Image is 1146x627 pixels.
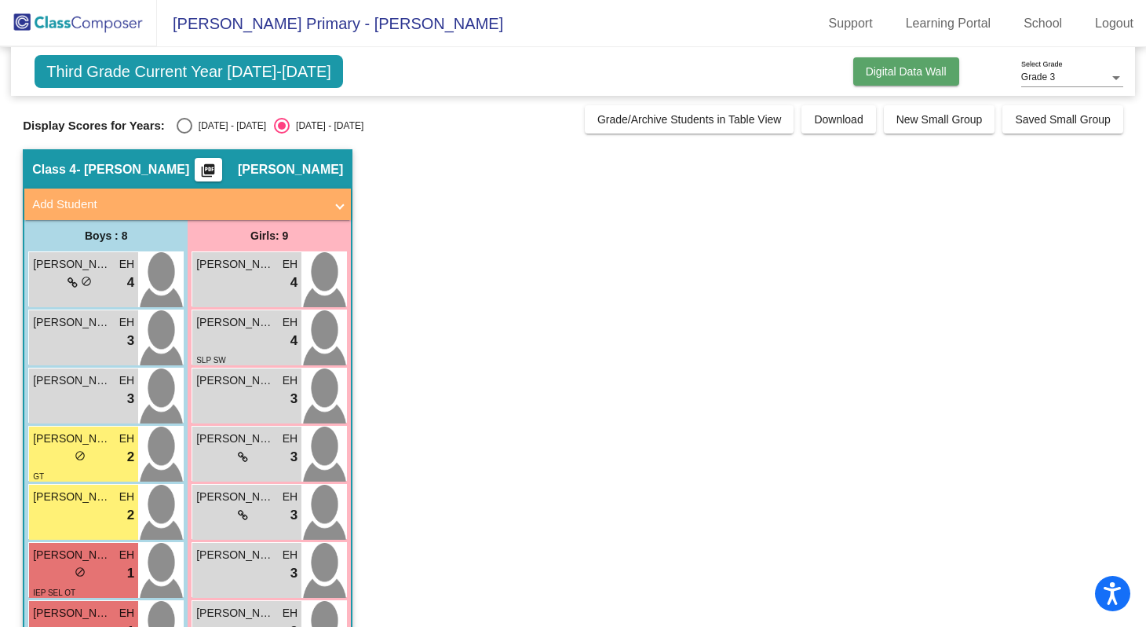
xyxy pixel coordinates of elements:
[75,566,86,577] span: do_not_disturb_alt
[33,256,111,273] span: [PERSON_NAME]
[196,372,275,389] span: [PERSON_NAME]
[290,563,297,584] span: 3
[290,389,297,409] span: 3
[290,447,297,467] span: 3
[33,431,111,447] span: [PERSON_NAME]
[119,605,134,621] span: EH
[290,331,297,351] span: 4
[896,113,983,126] span: New Small Group
[196,547,275,563] span: [PERSON_NAME]
[283,489,297,505] span: EH
[24,189,351,220] mat-expansion-panel-header: Add Student
[238,162,343,178] span: [PERSON_NAME]
[196,356,226,365] span: SLP SW
[75,450,86,461] span: do_not_disturb_alt
[1015,113,1110,126] span: Saved Small Group
[196,489,275,505] span: [PERSON_NAME]
[290,119,363,133] div: [DATE] - [DATE]
[119,431,134,447] span: EH
[585,105,794,134] button: Grade/Archive Students in Table View
[119,256,134,273] span: EH
[814,113,863,126] span: Download
[196,256,275,273] span: [PERSON_NAME]
[283,372,297,389] span: EH
[853,57,959,86] button: Digital Data Wall
[196,605,275,621] span: [PERSON_NAME]
[119,314,134,331] span: EH
[127,447,134,467] span: 2
[35,55,343,88] span: Third Grade Current Year [DATE]-[DATE]
[192,119,266,133] div: [DATE] - [DATE]
[196,314,275,331] span: [PERSON_NAME]
[23,119,165,133] span: Display Scores for Years:
[1021,71,1055,82] span: Grade 3
[32,162,76,178] span: Class 4
[866,65,947,78] span: Digital Data Wall
[1011,11,1075,36] a: School
[127,389,134,409] span: 3
[199,163,217,185] mat-icon: picture_as_pdf
[33,489,111,505] span: [PERSON_NAME]
[893,11,1004,36] a: Learning Portal
[1082,11,1146,36] a: Logout
[283,314,297,331] span: EH
[283,431,297,447] span: EH
[81,276,92,287] span: do_not_disturb_alt
[283,605,297,621] span: EH
[157,11,503,36] span: [PERSON_NAME] Primary - [PERSON_NAME]
[33,372,111,389] span: [PERSON_NAME]
[32,196,324,214] mat-panel-title: Add Student
[33,588,75,597] span: IEP SEL OT
[33,314,111,331] span: [PERSON_NAME]
[597,113,782,126] span: Grade/Archive Students in Table View
[801,105,875,134] button: Download
[195,158,222,181] button: Print Students Details
[884,105,995,134] button: New Small Group
[290,505,297,526] span: 3
[1002,105,1122,134] button: Saved Small Group
[127,331,134,351] span: 3
[127,273,134,293] span: 4
[33,547,111,563] span: [PERSON_NAME]
[119,547,134,563] span: EH
[196,431,275,447] span: [PERSON_NAME]
[177,118,363,134] mat-radio-group: Select an option
[290,273,297,293] span: 4
[127,505,134,526] span: 2
[33,605,111,621] span: [PERSON_NAME]
[24,220,188,251] div: Boys : 8
[33,472,44,481] span: GT
[76,162,189,178] span: - [PERSON_NAME]
[816,11,885,36] a: Support
[283,547,297,563] span: EH
[119,372,134,389] span: EH
[127,563,134,584] span: 1
[188,220,351,251] div: Girls: 9
[283,256,297,273] span: EH
[119,489,134,505] span: EH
